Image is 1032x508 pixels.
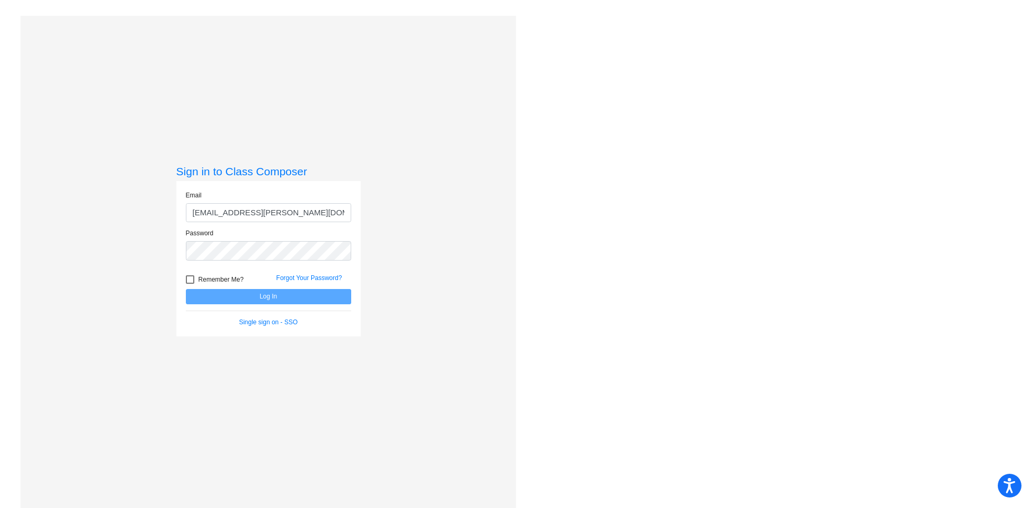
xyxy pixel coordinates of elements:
[199,273,244,286] span: Remember Me?
[186,228,214,238] label: Password
[186,289,351,304] button: Log In
[276,274,342,282] a: Forgot Your Password?
[176,165,361,178] h3: Sign in to Class Composer
[239,318,297,326] a: Single sign on - SSO
[186,191,202,200] label: Email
